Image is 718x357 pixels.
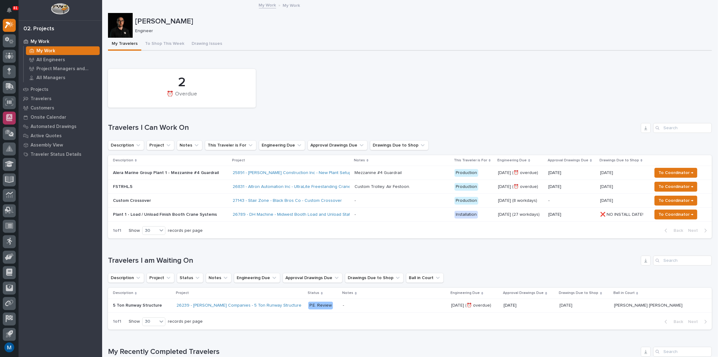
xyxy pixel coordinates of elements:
a: 27143 - Stair Zone - Black Bros Co - Custom Crossover [233,198,342,203]
a: 26789 - DH Machine - Midwest Booth Load and Unload Station [233,212,356,217]
span: To Coordinator → [658,183,693,190]
div: 02. Projects [23,26,54,32]
p: [DATE] [560,302,574,308]
button: Status [177,273,203,283]
span: To Coordinator → [658,211,693,218]
img: Workspace Logo [51,3,69,15]
h1: Travelers I am Waiting On [108,256,638,265]
span: Next [688,228,702,233]
p: [DATE] (⏰ overdue) [451,302,492,308]
button: Ball in Court [406,273,444,283]
button: To Coordinator → [654,168,697,178]
a: Projects [19,85,102,94]
div: 30 [143,227,157,234]
p: This Traveler is For [454,157,487,164]
p: - [548,198,595,203]
a: Onsite Calendar [19,113,102,122]
button: Back [660,319,686,325]
p: Engineering Due [450,290,480,296]
a: 26831 - Altron Automation Inc - UltraLite Freestanding Crane [233,184,351,189]
p: Show [129,228,140,233]
div: Notifications81 [8,7,16,17]
div: 2 [118,75,245,90]
p: [DATE] [548,184,595,189]
a: Active Quotes [19,131,102,140]
a: My Work [259,1,276,8]
p: [DATE] (27 workdays) [498,212,543,217]
p: Show [129,319,140,324]
p: Ball in Court [613,290,635,296]
div: Production [454,197,478,205]
button: This Traveler is For [205,140,256,150]
p: All Engineers [36,57,65,63]
p: [DATE] [504,303,554,308]
p: [DATE] [600,183,614,189]
p: 1 of 1 [108,223,126,238]
button: Next [686,319,712,325]
tr: Alera Marine Group Plant 1 - Mezzanine #4 Guardrail25891 - [PERSON_NAME] Construction Inc - New P... [108,166,712,180]
a: 26239 - [PERSON_NAME] Companies - 5 Ton Runway Structure [176,303,301,308]
p: 1 of 1 [108,314,126,329]
div: ⏰ Overdue [118,91,245,104]
a: All Managers [24,73,102,82]
tr: Plant 1 - Load / Unload Finish Booth Crane Systems26789 - DH Machine - Midwest Booth Load and Unl... [108,208,712,222]
div: 30 [143,318,157,325]
p: All Managers [36,75,65,81]
p: Travelers [31,96,52,102]
p: Approval Drawings Due [503,290,544,296]
p: Automated Drawings [31,124,77,130]
a: Assembly View [19,140,102,150]
a: My Work [24,46,102,55]
p: Approval Drawings Due [548,157,588,164]
button: Back [660,228,686,233]
p: [PERSON_NAME] [PERSON_NAME] [614,302,684,308]
p: [DATE] [548,170,595,176]
p: Plant 1 - Load / Unload Finish Booth Crane Systems [113,212,221,217]
button: Next [686,228,712,233]
button: users-avatar [3,341,16,354]
button: Description [108,273,144,283]
div: P.E. Review [308,302,333,309]
a: 25891 - [PERSON_NAME] Construction Inc - New Plant Setup - Mezzanine Project [233,170,392,176]
tr: Custom Crossover27143 - Stair Zone - Black Bros Co - Custom Crossover - Production[DATE] (8 workd... [108,194,712,208]
button: To Coordinator → [654,210,697,219]
p: records per page [168,319,203,324]
input: Search [653,123,712,133]
a: All Engineers [24,55,102,64]
p: My Work [31,39,49,45]
a: Project Managers and Engineers [24,64,102,73]
p: Assembly View [31,142,63,148]
p: Active Quotes [31,133,62,139]
a: My Work [19,37,102,46]
button: Approval Drawings Due [283,273,342,283]
p: Projects [31,87,48,92]
p: Drawings Due to Shop [559,290,599,296]
p: [DATE] [600,169,614,176]
button: To Coordinator → [654,182,697,192]
span: Next [688,319,702,325]
p: [DATE] [548,212,595,217]
tr: 5 Ton Runway Structure5 Ton Runway Structure 26239 - [PERSON_NAME] Companies - 5 Ton Runway Struc... [108,299,712,312]
div: Production [454,183,478,191]
p: ❌ NO INSTALL DATE! [600,211,645,217]
div: Custom Trolley. Air Festoon. [355,184,410,189]
p: Customers [31,105,54,111]
h1: My Recently Completed Travelers [108,347,638,356]
h1: Travelers I Can Work On [108,123,638,132]
p: My Work [36,48,55,54]
button: Notifications [3,4,16,17]
a: Traveler Status Details [19,150,102,159]
button: Engineering Due [234,273,280,283]
div: - [343,303,344,308]
p: records per page [168,228,203,233]
button: Drawings Due to Shop [345,273,404,283]
input: Search [653,347,712,357]
button: Approval Drawings Due [308,140,367,150]
p: Engineer [135,28,707,34]
span: Back [670,319,683,325]
p: Engineering Due [497,157,527,164]
p: Custom Crossover [113,198,221,203]
button: My Travelers [108,38,141,51]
